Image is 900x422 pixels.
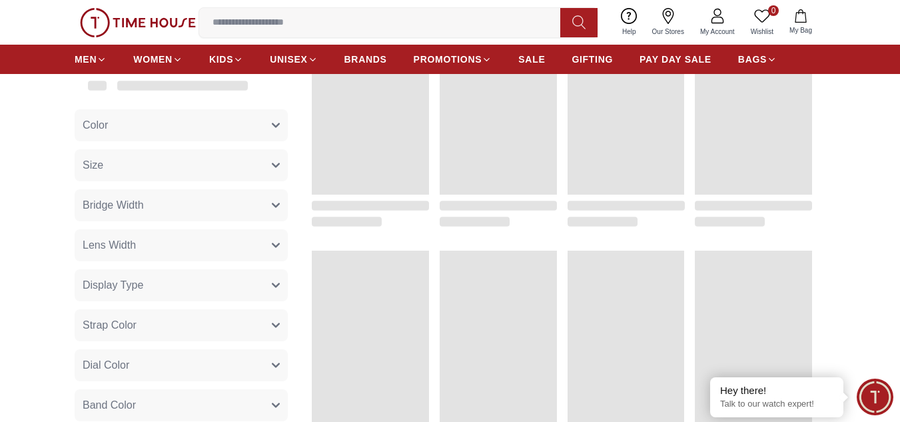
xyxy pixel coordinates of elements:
[640,47,711,71] a: PAY DAY SALE
[75,109,288,141] button: Color
[738,53,767,66] span: BAGS
[518,53,545,66] span: SALE
[768,5,779,16] span: 0
[518,47,545,71] a: SALE
[270,53,307,66] span: UNISEX
[83,197,144,213] span: Bridge Width
[209,47,243,71] a: KIDS
[133,47,183,71] a: WOMEN
[644,5,692,39] a: Our Stores
[83,237,136,253] span: Lens Width
[344,47,387,71] a: BRANDS
[572,47,613,71] a: GIFTING
[75,309,288,341] button: Strap Color
[75,389,288,421] button: Band Color
[75,349,288,381] button: Dial Color
[83,357,129,373] span: Dial Color
[720,399,833,410] p: Talk to our watch expert!
[640,53,711,66] span: PAY DAY SALE
[209,53,233,66] span: KIDS
[745,27,779,37] span: Wishlist
[738,47,777,71] a: BAGS
[83,317,137,333] span: Strap Color
[83,397,136,413] span: Band Color
[75,53,97,66] span: MEN
[614,5,644,39] a: Help
[857,379,893,415] div: Chat Widget
[743,5,781,39] a: 0Wishlist
[781,7,820,38] button: My Bag
[80,8,196,37] img: ...
[414,53,482,66] span: PROMOTIONS
[695,27,740,37] span: My Account
[784,25,817,35] span: My Bag
[75,47,107,71] a: MEN
[270,47,317,71] a: UNISEX
[83,117,108,133] span: Color
[75,149,288,181] button: Size
[414,47,492,71] a: PROMOTIONS
[133,53,173,66] span: WOMEN
[83,277,143,293] span: Display Type
[617,27,642,37] span: Help
[572,53,613,66] span: GIFTING
[720,384,833,397] div: Hey there!
[75,269,288,301] button: Display Type
[75,189,288,221] button: Bridge Width
[647,27,689,37] span: Our Stores
[75,229,288,261] button: Lens Width
[83,157,103,173] span: Size
[344,53,387,66] span: BRANDS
